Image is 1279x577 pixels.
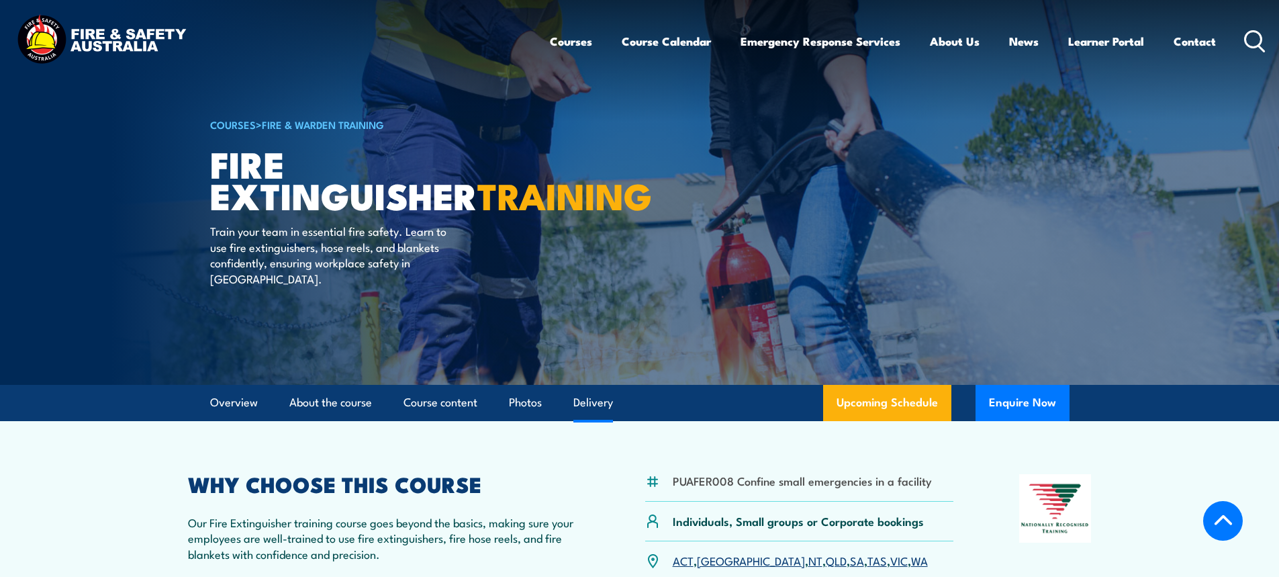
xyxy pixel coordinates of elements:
[210,223,455,286] p: Train your team in essential fire safety. Learn to use fire extinguishers, hose reels, and blanke...
[262,117,384,132] a: Fire & Warden Training
[1068,24,1144,59] a: Learner Portal
[1009,24,1039,59] a: News
[673,552,694,568] a: ACT
[976,385,1070,421] button: Enquire Now
[850,552,864,568] a: SA
[673,553,928,568] p: , , , , , , ,
[673,513,924,529] p: Individuals, Small groups or Corporate bookings
[1019,474,1092,543] img: Nationally Recognised Training logo.
[477,167,652,222] strong: TRAINING
[289,385,372,420] a: About the course
[1174,24,1216,59] a: Contact
[697,552,805,568] a: [GEOGRAPHIC_DATA]
[911,552,928,568] a: WA
[573,385,613,420] a: Delivery
[210,148,542,210] h1: Fire Extinguisher
[188,474,580,493] h2: WHY CHOOSE THIS COURSE
[210,116,542,132] h6: >
[808,552,822,568] a: NT
[509,385,542,420] a: Photos
[741,24,900,59] a: Emergency Response Services
[404,385,477,420] a: Course content
[930,24,980,59] a: About Us
[673,473,932,488] li: PUAFER008 Confine small emergencies in a facility
[550,24,592,59] a: Courses
[210,385,258,420] a: Overview
[823,385,951,421] a: Upcoming Schedule
[210,117,256,132] a: COURSES
[890,552,908,568] a: VIC
[826,552,847,568] a: QLD
[622,24,711,59] a: Course Calendar
[867,552,887,568] a: TAS
[188,515,580,562] p: Our Fire Extinguisher training course goes beyond the basics, making sure your employees are well...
